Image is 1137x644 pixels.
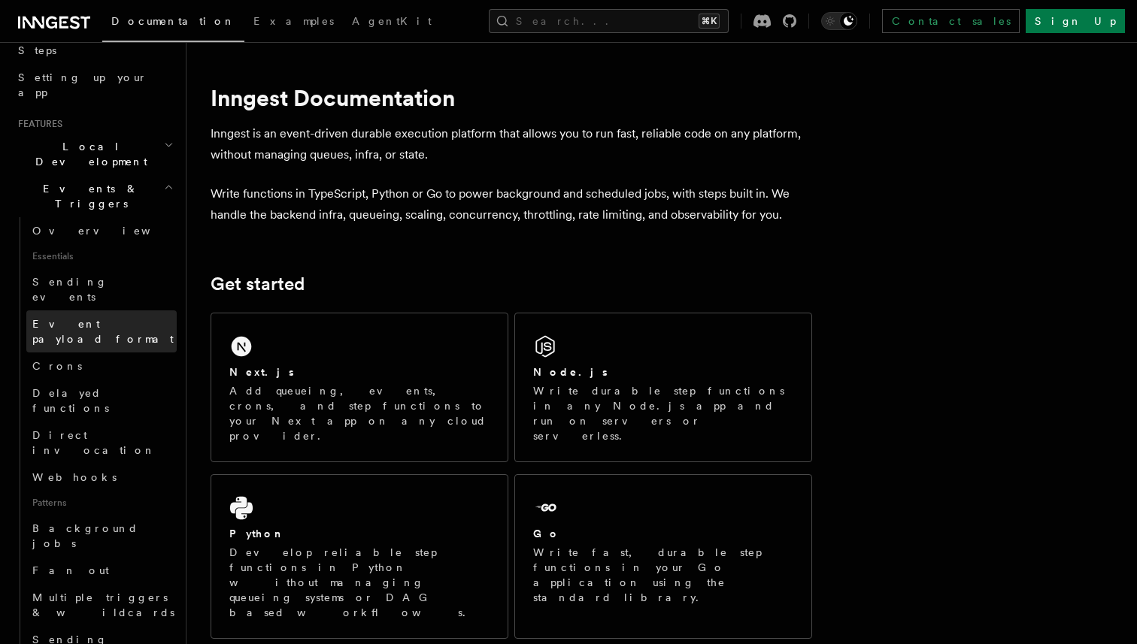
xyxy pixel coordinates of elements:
[26,379,177,422] a: Delayed functions
[26,217,177,244] a: Overview
[882,9,1020,33] a: Contact sales
[821,12,857,30] button: Toggle dark mode
[12,139,164,169] span: Local Development
[26,515,177,557] a: Background jobs
[229,364,294,379] h2: Next.js
[12,64,177,106] a: Setting up your app
[533,383,793,443] p: Write durable step functions in any Node.js app and run on servers or serverless.
[32,387,109,414] span: Delayed functions
[32,276,108,303] span: Sending events
[12,133,177,175] button: Local Development
[211,183,812,225] p: Write functions in TypeScript, Python or Go to power background and scheduled jobs, with steps bu...
[211,274,305,295] a: Get started
[533,364,608,379] h2: Node.js
[352,15,432,27] span: AgentKit
[26,244,177,268] span: Essentials
[211,313,508,462] a: Next.jsAdd queueing, events, crons, and step functions to your Next app on any cloud provider.
[26,310,177,352] a: Event payload format
[211,123,812,165] p: Inngest is an event-driven durable execution platform that allows you to run fast, reliable code ...
[229,545,490,620] p: Develop reliable step functions in Python without managing queueing systems or DAG based workflows.
[514,313,812,462] a: Node.jsWrite durable step functions in any Node.js app and run on servers or serverless.
[102,5,244,42] a: Documentation
[211,84,812,111] h1: Inngest Documentation
[253,15,334,27] span: Examples
[12,118,62,130] span: Features
[32,564,109,576] span: Fan out
[229,526,285,541] h2: Python
[533,526,560,541] h2: Go
[32,471,117,483] span: Webhooks
[26,557,177,584] a: Fan out
[343,5,441,41] a: AgentKit
[12,181,164,211] span: Events & Triggers
[32,522,138,549] span: Background jobs
[699,14,720,29] kbd: ⌘K
[18,71,147,98] span: Setting up your app
[12,175,177,217] button: Events & Triggers
[1026,9,1125,33] a: Sign Up
[26,352,177,379] a: Crons
[12,22,177,64] a: Leveraging Steps
[32,429,156,456] span: Direct invocation
[26,584,177,626] a: Multiple triggers & wildcards
[229,383,490,443] p: Add queueing, events, crons, and step functions to your Next app on any cloud provider.
[26,268,177,310] a: Sending events
[32,360,82,372] span: Crons
[32,225,187,237] span: Overview
[111,15,235,27] span: Documentation
[26,422,177,464] a: Direct invocation
[244,5,343,41] a: Examples
[32,591,174,618] span: Multiple triggers & wildcards
[32,318,174,345] span: Event payload format
[533,545,793,605] p: Write fast, durable step functions in your Go application using the standard library.
[26,464,177,491] a: Webhooks
[514,474,812,639] a: GoWrite fast, durable step functions in your Go application using the standard library.
[26,491,177,515] span: Patterns
[489,9,729,33] button: Search...⌘K
[211,474,508,639] a: PythonDevelop reliable step functions in Python without managing queueing systems or DAG based wo...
